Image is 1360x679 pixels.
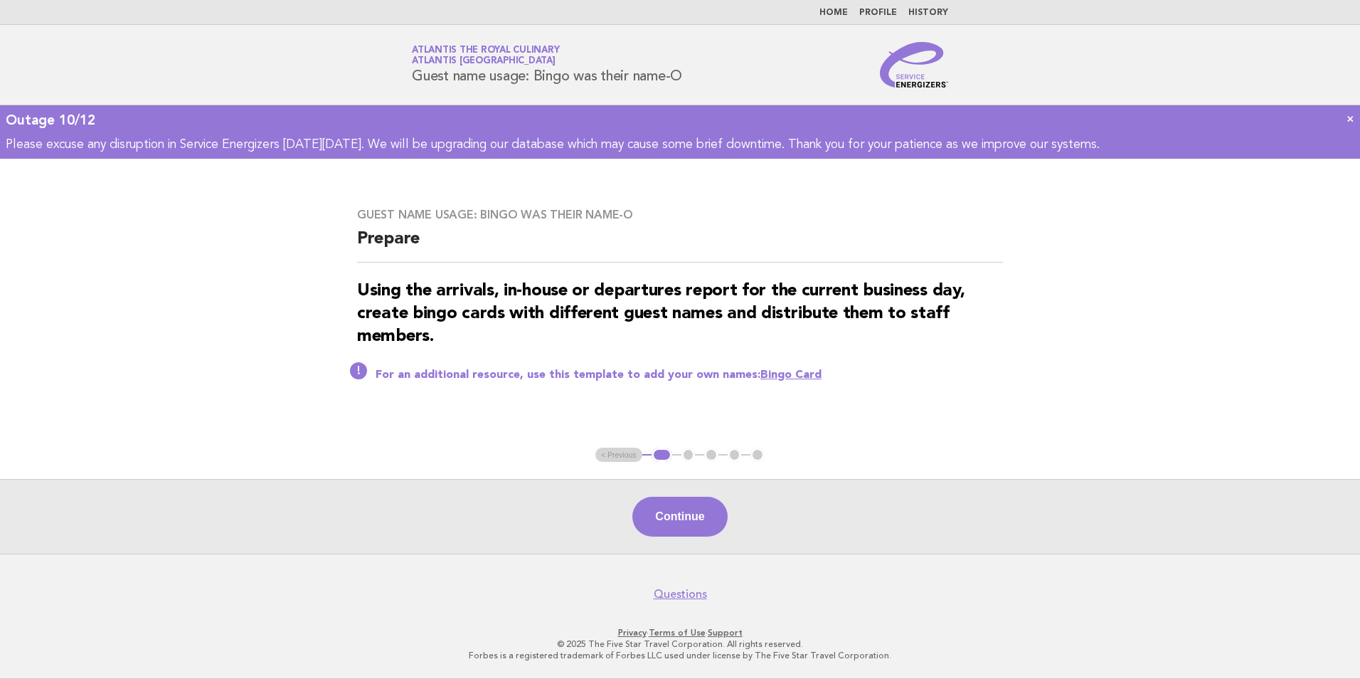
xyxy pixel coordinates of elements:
a: Atlantis the Royal CulinaryAtlantis [GEOGRAPHIC_DATA] [412,46,559,65]
span: Atlantis [GEOGRAPHIC_DATA] [412,57,556,66]
h2: Prepare [357,228,1003,263]
a: Privacy [618,628,647,638]
a: Support [708,628,743,638]
a: History [908,9,948,17]
a: Profile [859,9,897,17]
div: Outage 10/12 [6,111,1354,130]
a: Home [819,9,848,17]
button: 1 [652,448,672,462]
p: Please excuse any disruption in Service Energizers [DATE][DATE]. We will be upgrading our databas... [6,137,1354,153]
a: Questions [654,587,707,601]
p: · · [245,627,1115,638]
img: Service Energizers [880,42,948,88]
button: Continue [632,497,727,537]
strong: Using the arrivals, in-house or departures report for the current business day, create bingo card... [357,283,965,345]
p: For an additional resource, use this template to add your own names: [376,368,1003,382]
p: © 2025 The Five Star Travel Corporation. All rights reserved. [245,638,1115,650]
p: Forbes is a registered trademark of Forbes LLC used under license by The Five Star Travel Corpora... [245,650,1115,661]
a: Terms of Use [649,628,706,638]
a: Bingo Card [760,369,822,381]
h3: Guest name usage: Bingo was their name-O [357,208,1003,222]
a: × [1346,111,1354,126]
h1: Guest name usage: Bingo was their name-O [412,46,682,83]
